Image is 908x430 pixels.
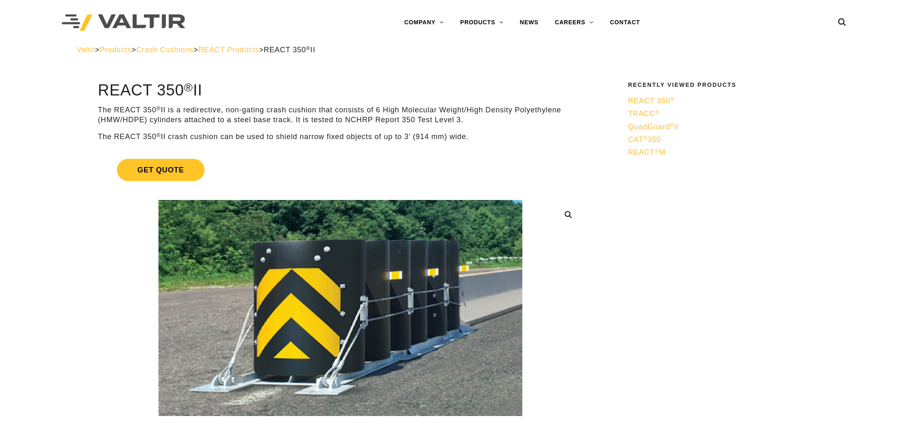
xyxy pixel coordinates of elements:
[396,14,452,31] a: COMPANY
[628,82,827,88] h2: Recently Viewed Products
[628,97,675,105] span: REACT 350
[136,46,193,54] a: Crash Cushions
[655,148,659,154] sup: ®
[628,122,827,132] a: QuadGuard®II
[628,96,827,106] a: REACT 350®
[452,14,512,31] a: PRODUCTS
[670,122,674,128] sup: ®
[100,46,131,54] a: Products
[628,148,827,157] a: REACT®M
[156,132,161,138] sup: ®
[98,132,583,142] p: The REACT 350 II crash cushion can be used to shield narrow fixed objects of up to 3′ (914 mm) wide.
[602,14,648,31] a: CONTACT
[628,109,827,119] a: TRACC®
[628,148,666,156] span: REACT M
[306,45,311,51] sup: ®
[547,14,602,31] a: CAREERS
[198,46,259,54] a: REACT Products
[671,96,675,102] sup: ®
[77,45,831,55] div: > > > >
[628,123,679,131] span: QuadGuard II
[62,14,185,31] img: Valtir
[655,109,660,115] sup: ®
[98,82,583,99] h1: REACT 350 II
[184,81,193,94] sup: ®
[512,14,547,31] a: NEWS
[98,149,583,191] a: Get Quote
[628,135,827,144] a: CAT®350
[643,135,648,141] sup: ®
[77,46,95,54] a: Valtir
[117,159,205,181] span: Get Quote
[98,105,583,125] p: The REACT 350 II is a redirective, non-gating crash cushion that consists of 6 High Molecular Wei...
[628,135,661,144] span: CAT 350
[628,109,660,118] span: TRACC
[156,105,161,112] sup: ®
[264,46,315,54] span: REACT 350 II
